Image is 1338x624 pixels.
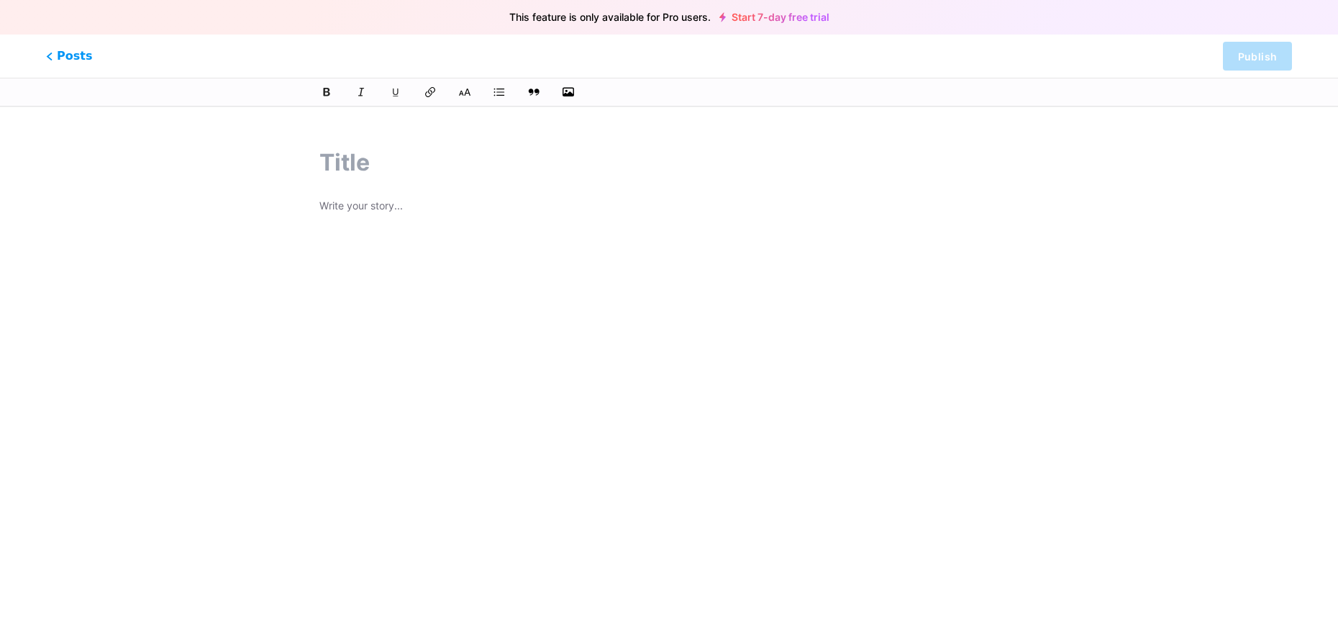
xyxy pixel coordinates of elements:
a: Start 7-day free trial [719,12,829,23]
span: Publish [1238,50,1277,63]
button: Publish [1223,42,1292,71]
input: Title [319,145,1019,180]
span: This feature is only available for Pro users. [509,7,711,27]
span: Posts [46,48,92,65]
